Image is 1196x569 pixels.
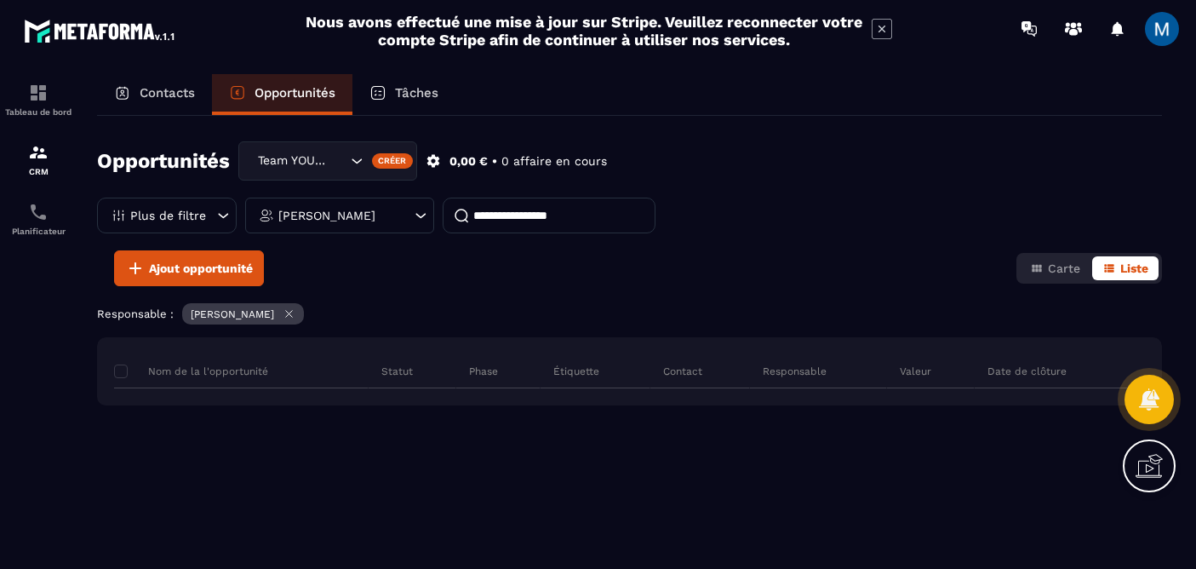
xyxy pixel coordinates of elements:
[395,85,438,101] p: Tâches
[763,365,827,378] p: Responsable
[130,210,206,221] p: Plus de filtre
[987,365,1067,378] p: Date de clôture
[4,107,72,117] p: Tableau de bord
[4,167,72,176] p: CRM
[24,15,177,46] img: logo
[1048,262,1080,275] span: Carte
[212,74,352,115] a: Opportunités
[28,142,49,163] img: formation
[278,210,375,221] p: [PERSON_NAME]
[305,13,863,49] h2: Nous avons effectué une mise à jour sur Stripe. Veuillez reconnecter votre compte Stripe afin de ...
[4,189,72,249] a: schedulerschedulerPlanificateur
[900,365,931,378] p: Valeur
[469,365,498,378] p: Phase
[1120,262,1148,275] span: Liste
[372,153,414,169] div: Créer
[329,152,346,170] input: Search for option
[254,152,329,170] span: Team YOUGC - Formations
[1020,256,1090,280] button: Carte
[97,144,230,178] h2: Opportunités
[492,153,497,170] p: •
[97,74,212,115] a: Contacts
[114,250,264,286] button: Ajout opportunité
[449,153,488,170] p: 0,00 €
[553,365,599,378] p: Étiquette
[140,85,195,101] p: Contacts
[501,153,607,170] p: 0 affaire en cours
[149,260,253,277] span: Ajout opportunité
[352,74,455,115] a: Tâches
[28,83,49,103] img: formation
[238,141,417,181] div: Search for option
[114,365,268,378] p: Nom de la l'opportunité
[4,70,72,129] a: formationformationTableau de bord
[4,227,72,236] p: Planificateur
[28,202,49,222] img: scheduler
[1092,256,1159,280] button: Liste
[663,365,702,378] p: Contact
[4,129,72,189] a: formationformationCRM
[381,365,413,378] p: Statut
[97,307,174,320] p: Responsable :
[255,85,335,101] p: Opportunités
[191,308,274,320] p: [PERSON_NAME]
